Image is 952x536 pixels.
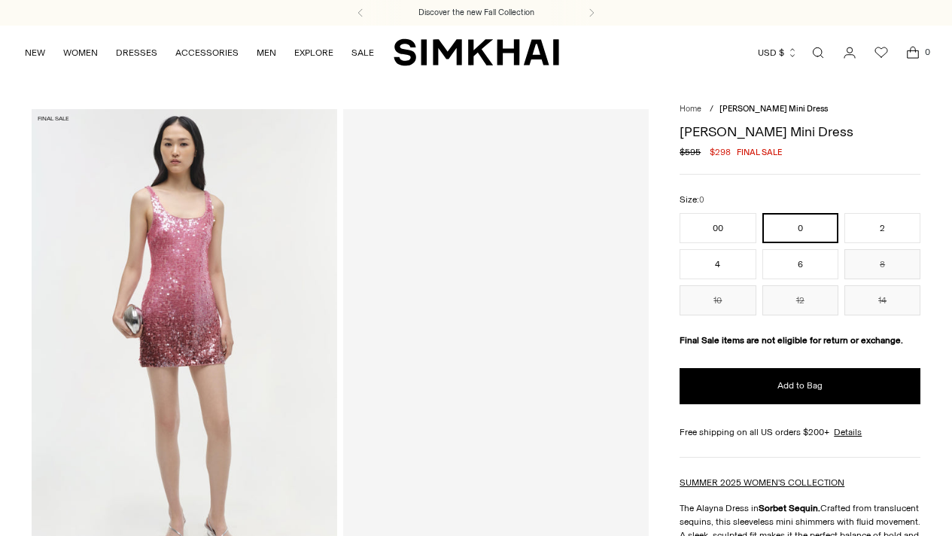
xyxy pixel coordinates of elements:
span: 0 [699,195,704,205]
button: 8 [844,249,920,279]
s: $595 [680,145,701,159]
a: NEW [25,36,45,69]
span: Add to Bag [777,379,823,392]
h1: [PERSON_NAME] Mini Dress [680,125,920,139]
label: Size: [680,193,704,207]
a: MEN [257,36,276,69]
span: $298 [710,145,731,159]
a: Discover the new Fall Collection [418,7,534,19]
a: Open search modal [803,38,833,68]
a: Details [834,425,862,439]
strong: Sorbet Sequin. [759,503,820,513]
button: 12 [762,285,838,315]
a: SUMMER 2025 WOMEN'S COLLECTION [680,477,844,488]
a: Wishlist [866,38,896,68]
nav: breadcrumbs [680,103,920,116]
strong: Final Sale items are not eligible for return or exchange. [680,335,903,346]
div: / [710,103,713,116]
a: EXPLORE [294,36,333,69]
span: [PERSON_NAME] Mini Dress [719,104,828,114]
a: Go to the account page [835,38,865,68]
div: Free shipping on all US orders $200+ [680,425,920,439]
a: SIMKHAI [394,38,559,67]
button: 4 [680,249,756,279]
button: 00 [680,213,756,243]
span: 0 [920,45,934,59]
button: 2 [844,213,920,243]
a: Open cart modal [898,38,928,68]
a: Home [680,104,701,114]
button: 6 [762,249,838,279]
a: SALE [351,36,374,69]
button: 0 [762,213,838,243]
button: 14 [844,285,920,315]
a: DRESSES [116,36,157,69]
button: USD $ [758,36,798,69]
a: WOMEN [63,36,98,69]
button: 10 [680,285,756,315]
a: ACCESSORIES [175,36,239,69]
button: Add to Bag [680,368,920,404]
